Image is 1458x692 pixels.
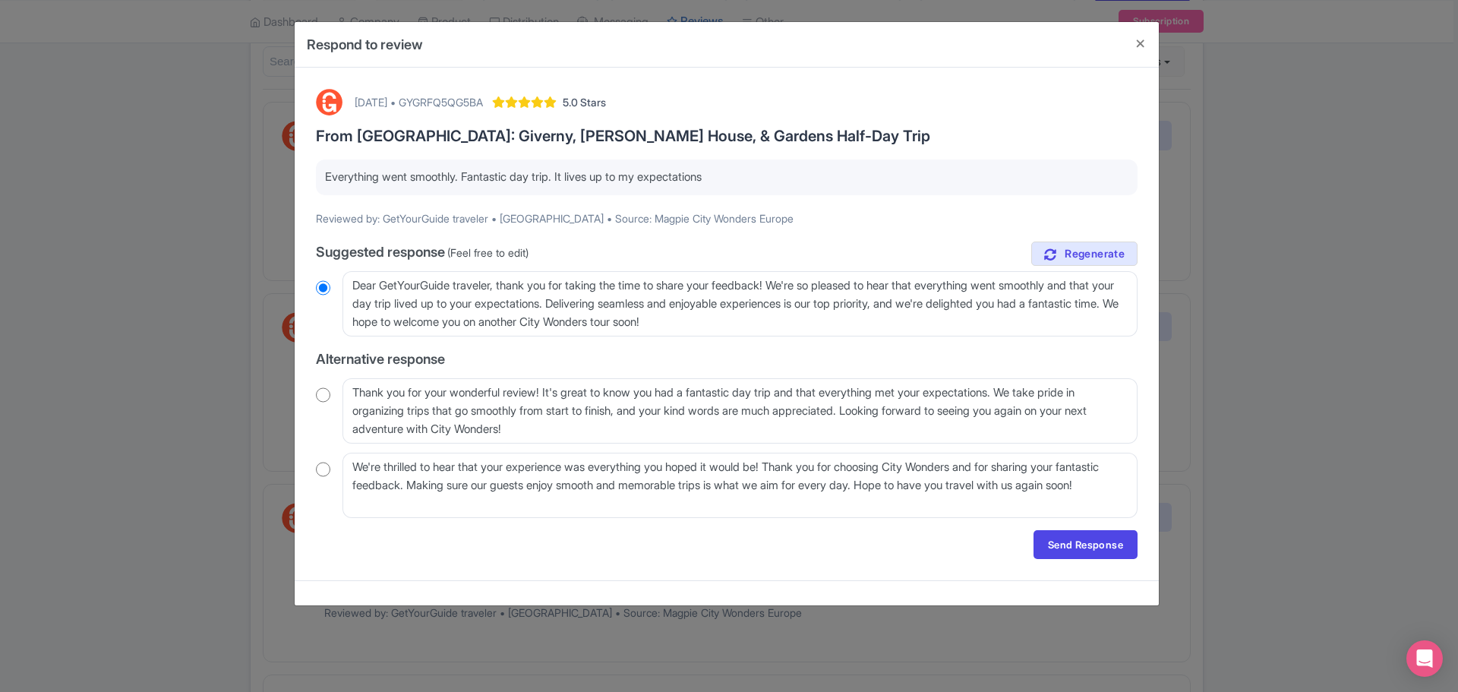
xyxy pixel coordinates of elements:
[342,271,1138,337] textarea: Dear GetYourGuide traveler, thank you for taking the time to share your feedback! We're so please...
[1406,640,1443,677] div: Open Intercom Messenger
[316,351,445,367] span: Alternative response
[316,244,445,260] span: Suggested response
[447,246,529,259] span: (Feel free to edit)
[355,94,483,110] div: [DATE] • GYGRFQ5QG5BA
[1122,22,1159,65] button: Close
[316,89,342,115] img: GetYourGuide Logo
[325,169,1128,186] p: Everything went smoothly. Fantastic day trip. It lives up to my expectations
[316,210,1138,226] p: Reviewed by: GetYourGuide traveler • [GEOGRAPHIC_DATA] • Source: Magpie City Wonders Europe
[342,453,1138,518] textarea: We're thrilled to hear that your experience was everything you hoped it would be! Thank you for c...
[307,34,423,55] h4: Respond to review
[1065,247,1125,261] span: Regenerate
[1034,530,1138,559] a: Send Response
[342,378,1138,444] textarea: Thank you for your wonderful review! It's great to know you had a fantastic day trip and that eve...
[1031,242,1138,267] a: Regenerate
[316,128,1138,144] h3: From [GEOGRAPHIC_DATA]: Giverny, [PERSON_NAME] House, & Gardens Half-Day Trip
[563,94,606,110] span: 5.0 Stars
